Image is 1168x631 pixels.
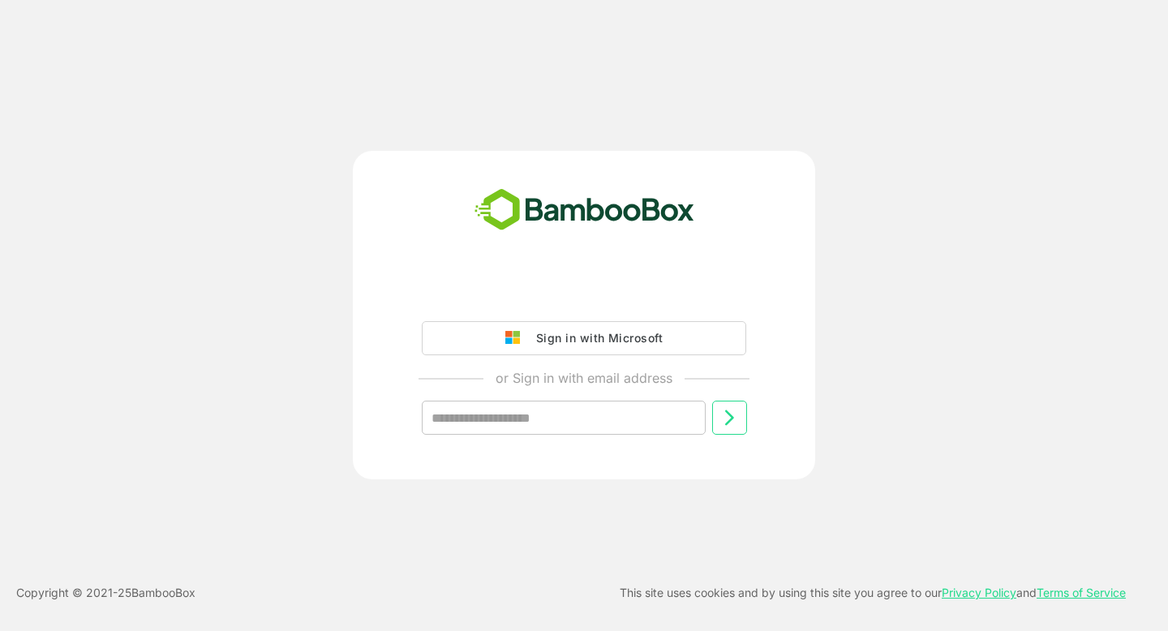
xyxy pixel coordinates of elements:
[1037,586,1126,599] a: Terms of Service
[620,583,1126,603] p: This site uses cookies and by using this site you agree to our and
[496,368,672,388] p: or Sign in with email address
[466,183,703,237] img: bamboobox
[505,331,528,346] img: google
[422,321,746,355] button: Sign in with Microsoft
[942,586,1016,599] a: Privacy Policy
[16,583,195,603] p: Copyright © 2021- 25 BambooBox
[528,328,663,349] div: Sign in with Microsoft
